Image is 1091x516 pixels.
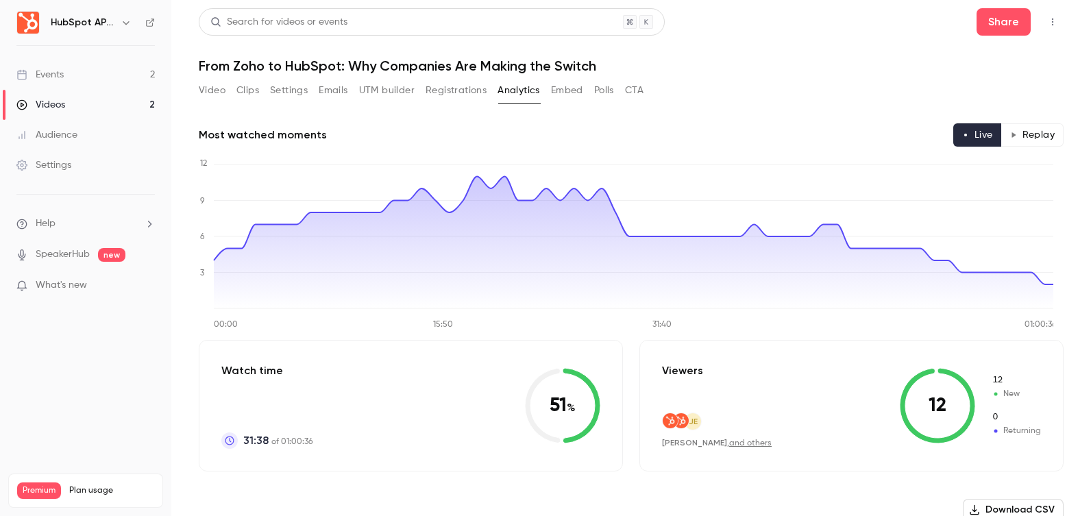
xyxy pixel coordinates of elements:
[992,425,1041,437] span: Returning
[200,160,207,168] tspan: 12
[1025,321,1057,329] tspan: 01:00:36
[36,217,56,231] span: Help
[221,363,312,379] p: Watch time
[551,79,583,101] button: Embed
[36,278,87,293] span: What's new
[16,68,64,82] div: Events
[270,79,308,101] button: Settings
[662,437,772,449] div: ,
[98,248,125,262] span: new
[199,58,1064,74] h1: From Zoho to HubSpot: Why Companies Are Making the Switch
[16,217,155,231] li: help-dropdown-opener
[992,411,1041,423] span: Returning
[662,363,703,379] p: Viewers
[199,127,327,143] h2: Most watched moments
[138,280,155,292] iframe: Noticeable Trigger
[977,8,1031,36] button: Share
[214,321,238,329] tspan: 00:00
[953,123,1002,147] button: Live
[594,79,614,101] button: Polls
[200,197,205,206] tspan: 9
[992,374,1041,386] span: New
[319,79,347,101] button: Emails
[210,15,347,29] div: Search for videos or events
[663,413,678,428] img: hubspot.com
[51,16,115,29] h6: HubSpot APAC
[243,432,269,449] span: 31:38
[200,269,204,278] tspan: 3
[16,158,71,172] div: Settings
[625,79,643,101] button: CTA
[498,79,540,101] button: Analytics
[674,413,689,428] img: hubspot.com
[236,79,259,101] button: Clips
[16,98,65,112] div: Videos
[433,321,453,329] tspan: 15:50
[662,438,727,447] span: [PERSON_NAME]
[992,388,1041,400] span: New
[200,233,205,241] tspan: 6
[199,79,225,101] button: Video
[17,482,61,499] span: Premium
[1001,123,1064,147] button: Replay
[729,439,772,447] a: and others
[426,79,487,101] button: Registrations
[1042,11,1064,33] button: Top Bar Actions
[16,128,77,142] div: Audience
[359,79,415,101] button: UTM builder
[36,247,90,262] a: SpeakerHub
[17,12,39,34] img: HubSpot APAC
[243,432,312,449] p: of 01:00:36
[652,321,672,329] tspan: 31:40
[69,485,154,496] span: Plan usage
[689,415,698,428] span: JE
